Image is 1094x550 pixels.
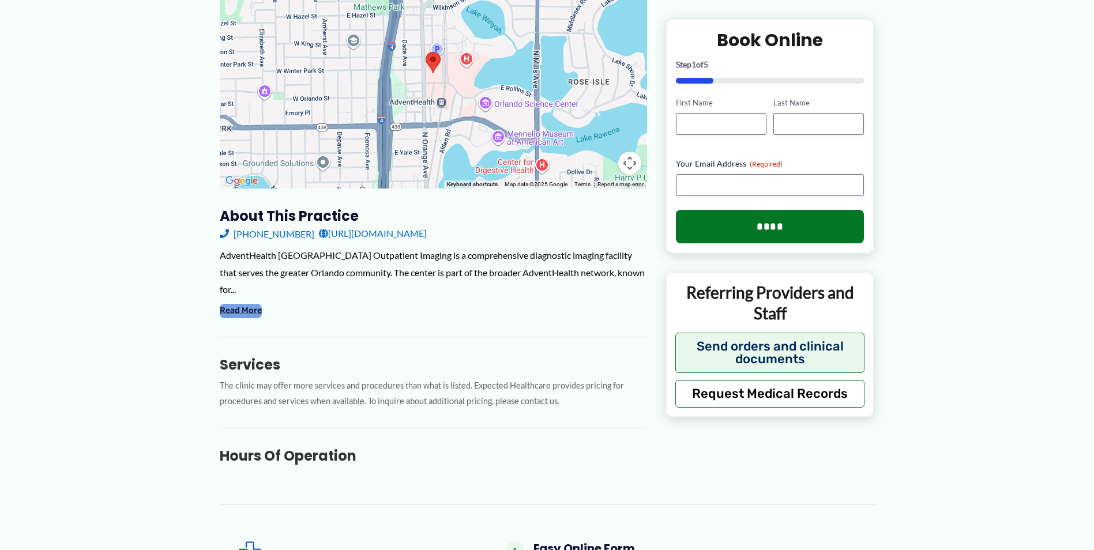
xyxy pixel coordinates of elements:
[691,59,696,69] span: 1
[618,152,641,175] button: Map camera controls
[675,282,865,324] p: Referring Providers and Staff
[505,181,567,187] span: Map data ©2025 Google
[223,174,261,189] img: Google
[676,29,864,51] h2: Book Online
[676,158,864,169] label: Your Email Address
[676,61,864,69] p: Step of
[220,207,647,225] h3: About this practice
[675,332,865,372] button: Send orders and clinical documents
[704,59,708,69] span: 5
[676,97,766,108] label: First Name
[220,356,647,374] h3: Services
[773,97,864,108] label: Last Name
[447,180,498,189] button: Keyboard shortcuts
[223,174,261,189] a: Open this area in Google Maps (opens a new window)
[750,160,783,168] span: (Required)
[220,225,314,242] a: [PHONE_NUMBER]
[220,378,647,409] p: The clinic may offer more services and procedures than what is listed. Expected Healthcare provid...
[220,247,647,298] div: AdventHealth [GEOGRAPHIC_DATA] Outpatient Imaging is a comprehensive diagnostic imaging facility ...
[675,379,865,407] button: Request Medical Records
[220,447,647,465] h3: Hours of Operation
[319,225,427,242] a: [URL][DOMAIN_NAME]
[574,181,591,187] a: Terms (opens in new tab)
[220,304,262,318] button: Read More
[597,181,644,187] a: Report a map error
